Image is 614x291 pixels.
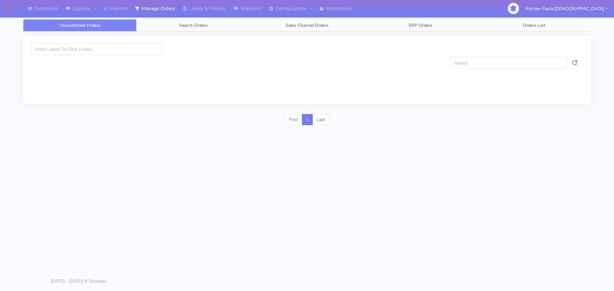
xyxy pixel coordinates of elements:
[450,57,567,69] input: Search
[31,43,162,55] input: Enter Labels To Filter Orders
[302,114,313,126] a: 1
[179,22,208,28] span: Search Orders
[521,2,612,15] button: Kitchen Pasta [DEMOGRAPHIC_DATA]
[286,22,328,28] span: Sales Channel Orders
[409,22,432,28] span: ERP Orders
[59,22,100,28] span: Unconfirmed Orders
[523,22,545,28] span: Orders List
[23,19,591,32] ul: Tabs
